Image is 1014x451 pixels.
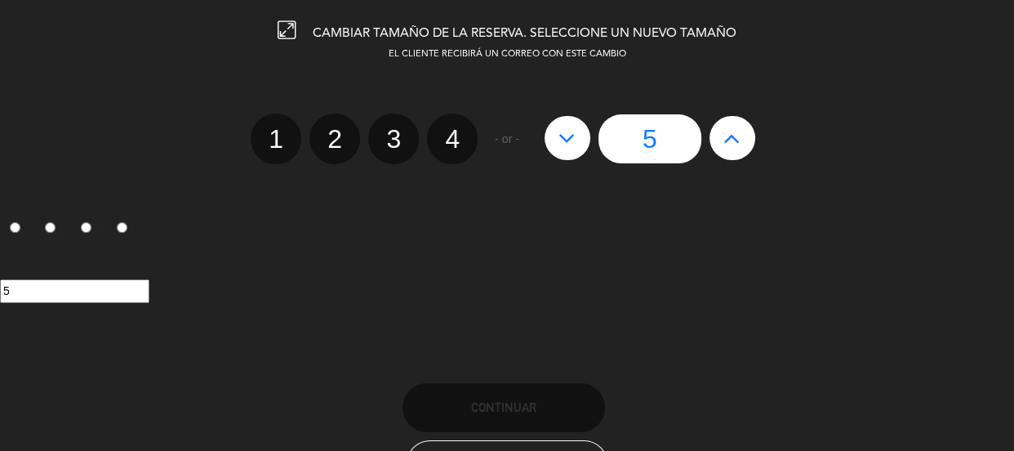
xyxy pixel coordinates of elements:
[117,222,127,233] input: 4
[251,114,301,164] label: 1
[389,50,626,59] span: EL CLIENTE RECIBIRÁ UN CORREO CON ESTE CAMBIO
[107,216,143,243] label: 4
[81,222,91,233] input: 3
[368,114,419,164] label: 3
[72,216,108,243] label: 3
[36,216,72,243] label: 2
[45,222,56,233] input: 2
[10,222,20,233] input: 1
[402,383,605,432] button: Continuar
[309,114,360,164] label: 2
[313,27,736,40] span: CAMBIAR TAMAÑO DE LA RESERVA. SELECCIONE UN NUEVO TAMAÑO
[427,114,478,164] label: 4
[471,400,536,414] span: Continuar
[495,130,519,149] span: - or -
